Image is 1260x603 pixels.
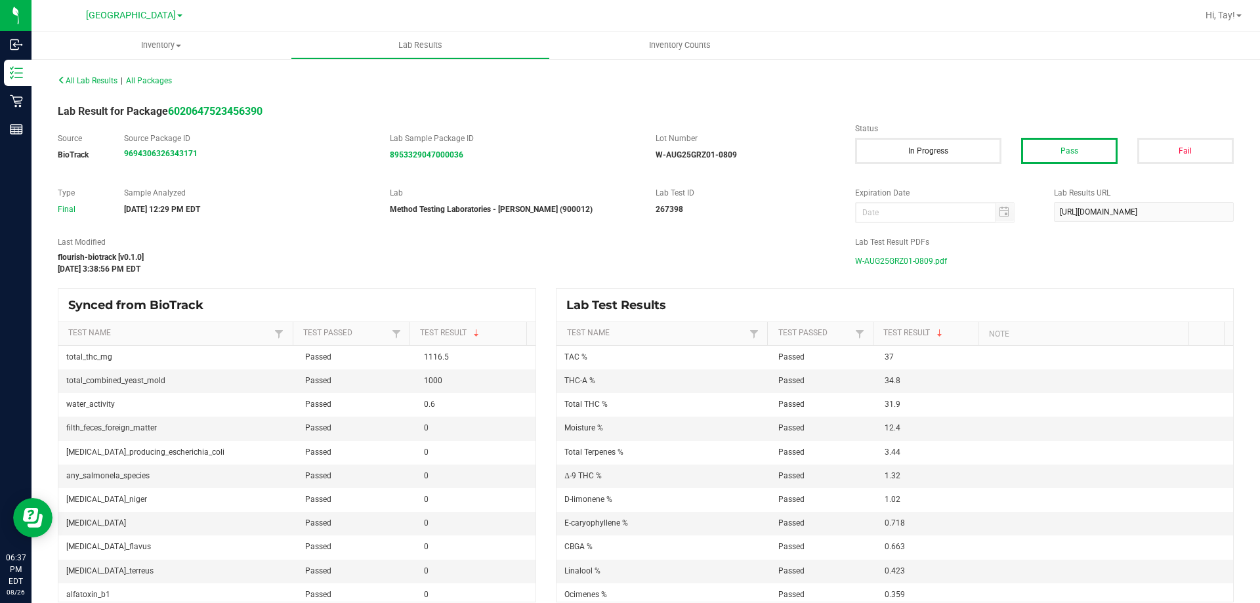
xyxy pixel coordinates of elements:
[778,423,805,432] span: Passed
[564,400,608,409] span: Total THC %
[66,400,115,409] span: water_activity
[68,298,213,312] span: Synced from BioTrack
[66,376,165,385] span: total_combined_yeast_mold
[471,328,482,339] span: Sortable
[778,566,805,575] span: Passed
[305,590,331,599] span: Passed
[420,328,522,339] a: Test ResultSortable
[6,587,26,597] p: 08/26
[424,495,429,504] span: 0
[390,205,593,214] strong: Method Testing Laboratories - [PERSON_NAME] (900012)
[305,423,331,432] span: Passed
[424,376,442,385] span: 1000
[564,376,595,385] span: THC-A %
[291,31,550,59] a: Lab Results
[778,590,805,599] span: Passed
[66,447,224,457] span: [MEDICAL_DATA]_producing_escherichia_coli
[564,518,628,528] span: E-caryophyllene %
[305,352,331,362] span: Passed
[883,328,973,339] a: Test ResultSortable
[885,495,900,504] span: 1.02
[656,187,835,199] label: Lab Test ID
[58,133,104,144] label: Source
[58,187,104,199] label: Type
[124,149,198,158] a: 9694306326343171
[66,352,112,362] span: total_thc_mg
[778,400,805,409] span: Passed
[855,138,1001,164] button: In Progress
[390,150,463,159] a: 8953329047000036
[305,447,331,457] span: Passed
[305,566,331,575] span: Passed
[1137,138,1234,164] button: Fail
[10,66,23,79] inline-svg: Inventory
[126,76,172,85] span: All Packages
[778,447,805,457] span: Passed
[885,542,905,551] span: 0.663
[381,39,460,51] span: Lab Results
[10,123,23,136] inline-svg: Reports
[566,298,676,312] span: Lab Test Results
[10,94,23,108] inline-svg: Retail
[855,187,1035,199] label: Expiration Date
[13,498,52,537] iframe: Resource center
[885,447,900,457] span: 3.44
[656,133,835,144] label: Lot Number
[424,542,429,551] span: 0
[168,105,262,117] a: 6020647523456390
[86,10,176,21] span: [GEOGRAPHIC_DATA]
[424,447,429,457] span: 0
[778,352,805,362] span: Passed
[1206,10,1235,20] span: Hi, Tay!
[564,542,593,551] span: CBGA %
[424,423,429,432] span: 0
[885,400,900,409] span: 31.9
[656,150,737,159] strong: W-AUG25GRZ01-0809
[424,518,429,528] span: 0
[855,236,1234,248] label: Lab Test Result PDFs
[68,328,271,339] a: Test NameSortable
[778,518,805,528] span: Passed
[778,471,805,480] span: Passed
[390,187,636,199] label: Lab
[66,590,110,599] span: alfatoxin_b1
[1021,138,1118,164] button: Pass
[388,325,404,342] a: Filter
[124,187,370,199] label: Sample Analyzed
[121,76,123,85] span: |
[855,251,947,271] span: W-AUG25GRZ01-0809.pdf
[66,471,150,480] span: any_salmonela_species
[564,447,623,457] span: Total Terpenes %
[66,423,157,432] span: filth_feces_foreign_matter
[885,566,905,575] span: 0.423
[58,76,117,85] span: All Lab Results
[885,471,900,480] span: 1.32
[550,31,809,59] a: Inventory Counts
[305,400,331,409] span: Passed
[885,518,905,528] span: 0.718
[124,205,200,214] strong: [DATE] 12:29 PM EDT
[564,352,587,362] span: TAC %
[778,542,805,551] span: Passed
[271,325,287,342] a: Filter
[885,590,905,599] span: 0.359
[66,542,151,551] span: [MEDICAL_DATA]_flavus
[303,328,388,339] a: Test PassedSortable
[424,566,429,575] span: 0
[564,471,602,480] span: Δ-9 THC %
[656,205,683,214] strong: 267398
[58,236,835,248] label: Last Modified
[58,264,140,274] strong: [DATE] 3:38:56 PM EDT
[305,518,331,528] span: Passed
[66,495,147,504] span: [MEDICAL_DATA]_niger
[934,328,945,339] span: Sortable
[564,590,607,599] span: Ocimenes %
[305,471,331,480] span: Passed
[978,322,1188,346] th: Note
[885,376,900,385] span: 34.8
[305,495,331,504] span: Passed
[58,253,144,262] strong: flourish-biotrack [v0.1.0]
